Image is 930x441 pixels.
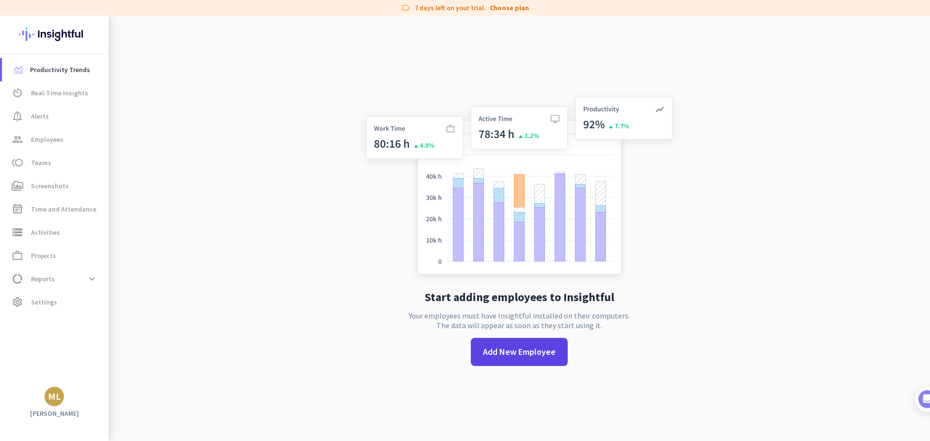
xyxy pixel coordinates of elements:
button: Add New Employee [471,338,568,366]
i: event_note [12,203,23,215]
span: Add New Employee [483,346,556,358]
a: menu-itemProductivity Trends [2,58,108,81]
button: expand_more [83,270,101,288]
img: menu-item [14,65,22,74]
span: Teams [31,157,51,168]
img: no-search-results [359,91,680,284]
a: perm_mediaScreenshots [2,174,108,198]
a: tollTeams [2,151,108,174]
span: Activities [31,227,60,238]
a: Choose plan [490,3,529,13]
i: perm_media [12,180,23,192]
i: notification_important [12,110,23,122]
span: Reports [31,273,55,285]
span: Real-Time Insights [31,87,88,99]
p: Your employees must have Insightful installed on their computers. The data will appear as soon as... [409,311,630,330]
i: label [401,3,411,13]
i: storage [12,227,23,238]
span: Projects [31,250,56,261]
a: event_noteTime and Attendance [2,198,108,221]
i: settings [12,296,23,308]
img: Insightful logo [19,15,90,53]
a: groupEmployees [2,128,108,151]
a: storageActivities [2,221,108,244]
div: ML [48,392,61,401]
i: toll [12,157,23,168]
span: Employees [31,134,63,145]
a: settingsSettings [2,290,108,314]
i: group [12,134,23,145]
i: av_timer [12,87,23,99]
i: data_usage [12,273,23,285]
i: work_outline [12,250,23,261]
span: Productivity Trends [30,64,90,76]
h2: Start adding employees to Insightful [425,291,614,303]
a: work_outlineProjects [2,244,108,267]
span: Settings [31,296,57,308]
span: Alerts [31,110,49,122]
a: notification_importantAlerts [2,105,108,128]
span: Screenshots [31,180,69,192]
a: av_timerReal-Time Insights [2,81,108,105]
a: data_usageReportsexpand_more [2,267,108,290]
span: Time and Attendance [31,203,96,215]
